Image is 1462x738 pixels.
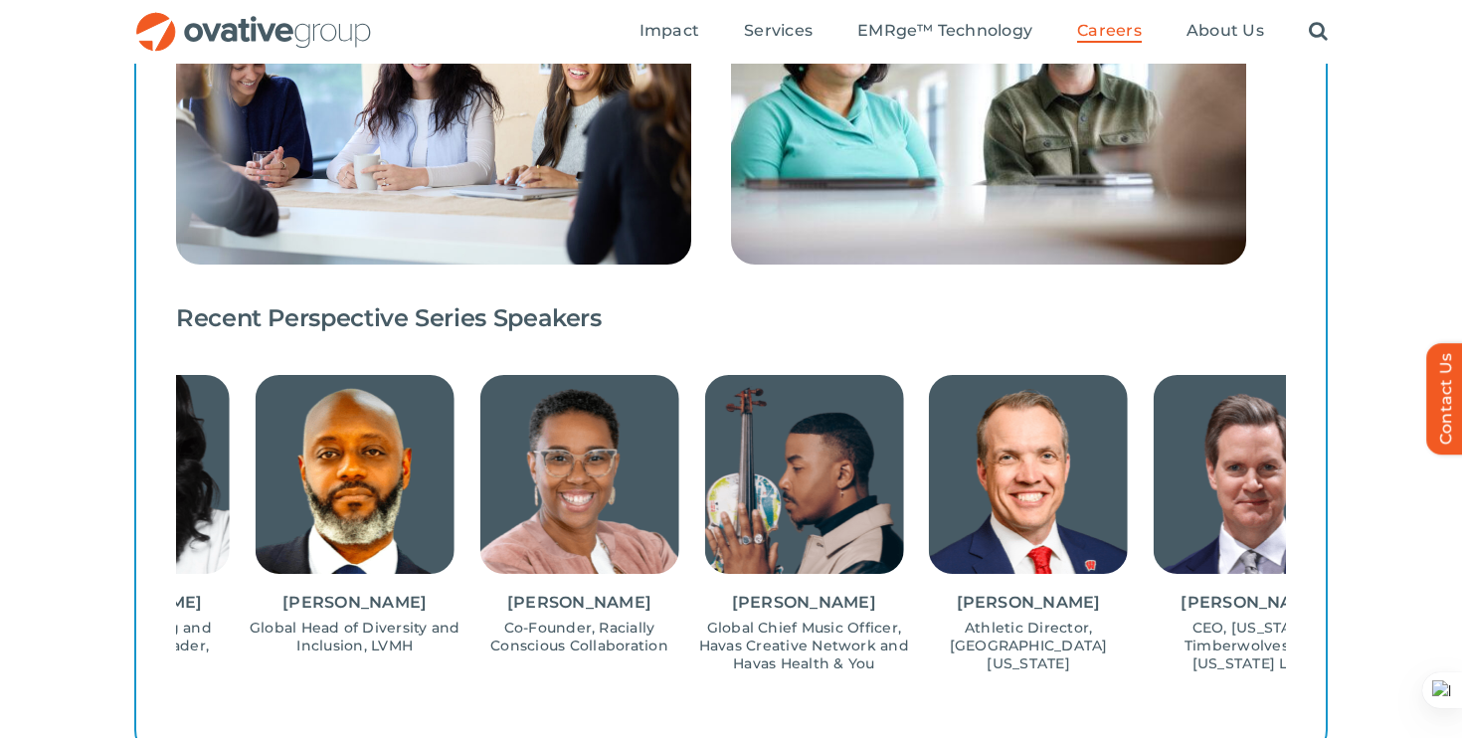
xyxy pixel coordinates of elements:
span: EMRge™ Technology [857,21,1032,41]
div: [PERSON_NAME] [249,593,460,612]
a: Impact [640,21,699,43]
p: Athletic Director, [GEOGRAPHIC_DATA][US_STATE] [923,619,1135,672]
h4: Recent Perspective Series Speakers [176,304,1286,332]
div: 13 / 15 [249,375,460,654]
div: [PERSON_NAME] [25,593,237,612]
div: [PERSON_NAME] [923,593,1135,612]
span: Careers [1077,21,1142,41]
p: Digital Marketing and Procurement Leader, Diageo [25,619,237,672]
div: 15 / 15 [698,375,910,672]
div: [PERSON_NAME] [698,593,910,612]
span: Impact [640,21,699,41]
a: Services [744,21,813,43]
div: [PERSON_NAME] [1148,593,1360,612]
p: Global Head of Diversity and Inclusion, LVMH [249,619,460,654]
div: [PERSON_NAME] [473,593,685,612]
span: Services [744,21,813,41]
div: 1 / 15 [923,375,1135,672]
a: Careers [1077,21,1142,43]
p: CEO, [US_STATE] Timberwolves and [US_STATE] Lynx [1148,619,1360,672]
a: About Us [1187,21,1264,43]
p: Co-Founder, Racially Conscious Collaboration [473,619,685,654]
a: OG_Full_horizontal_RGB [134,10,373,29]
span: About Us [1187,21,1264,41]
div: 12 / 15 [25,375,237,672]
div: 2 / 15 [1148,375,1360,672]
a: Search [1309,21,1328,43]
div: 14 / 15 [473,375,685,654]
a: EMRge™ Technology [857,21,1032,43]
p: Global Chief Music Officer, Havas Creative Network and Havas Health & You [698,619,910,672]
